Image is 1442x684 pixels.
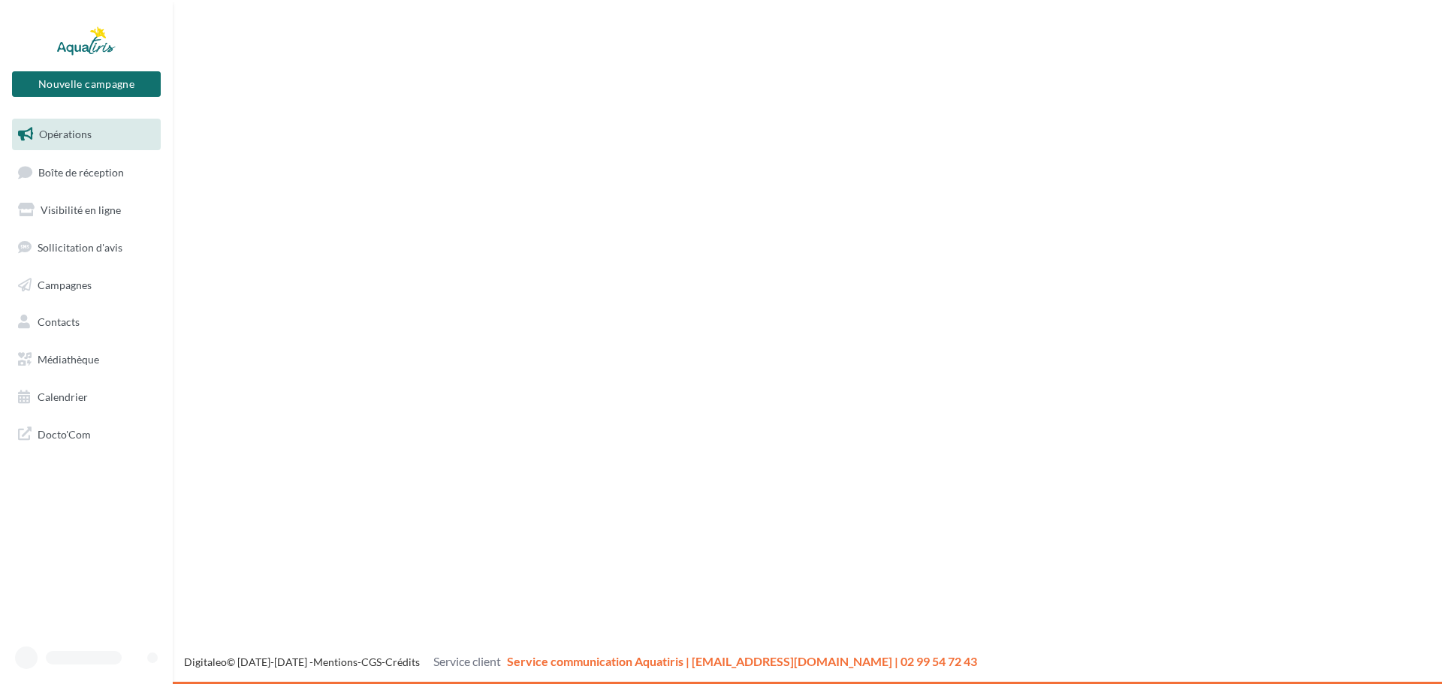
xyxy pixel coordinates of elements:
[9,194,164,226] a: Visibilité en ligne
[41,203,121,216] span: Visibilité en ligne
[313,655,357,668] a: Mentions
[9,306,164,338] a: Contacts
[9,418,164,450] a: Docto'Com
[9,270,164,301] a: Campagnes
[38,241,122,254] span: Sollicitation d'avis
[38,390,88,403] span: Calendrier
[38,315,80,328] span: Contacts
[507,654,977,668] span: Service communication Aquatiris | [EMAIL_ADDRESS][DOMAIN_NAME] | 02 99 54 72 43
[385,655,420,668] a: Crédits
[9,156,164,188] a: Boîte de réception
[38,424,91,444] span: Docto'Com
[9,381,164,413] a: Calendrier
[39,128,92,140] span: Opérations
[12,71,161,97] button: Nouvelle campagne
[184,655,227,668] a: Digitaleo
[38,353,99,366] span: Médiathèque
[38,165,124,178] span: Boîte de réception
[9,232,164,264] a: Sollicitation d'avis
[9,344,164,375] a: Médiathèque
[38,278,92,291] span: Campagnes
[9,119,164,150] a: Opérations
[184,655,977,668] span: © [DATE]-[DATE] - - -
[433,654,501,668] span: Service client
[361,655,382,668] a: CGS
